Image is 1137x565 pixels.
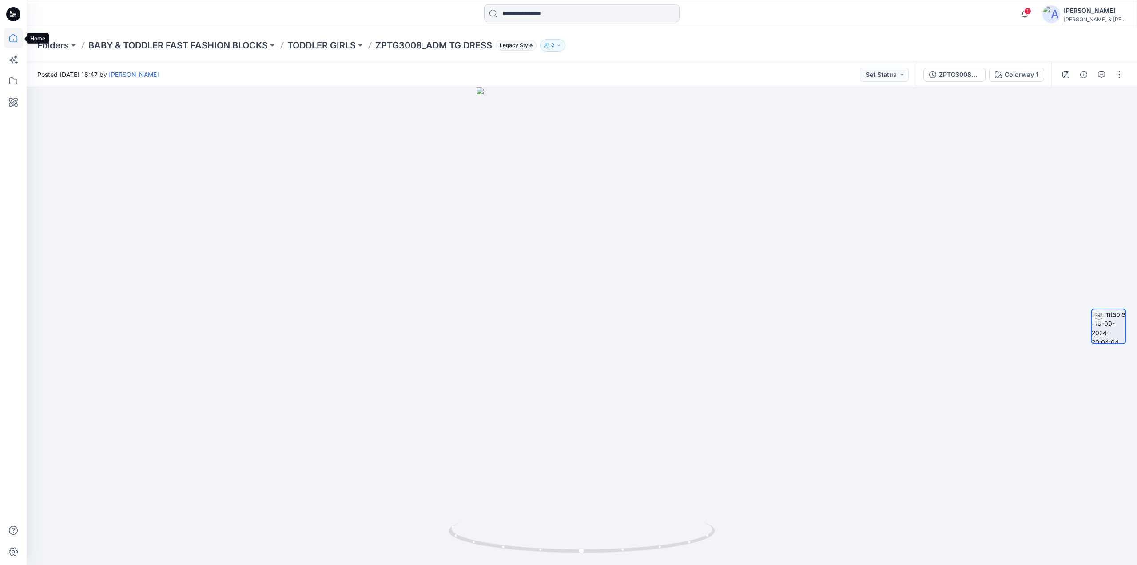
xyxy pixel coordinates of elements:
[1024,8,1031,15] span: 1
[287,39,356,52] a: TODDLER GIRLS
[496,40,537,51] span: Legacy Style
[492,39,537,52] button: Legacy Style
[1092,309,1125,343] img: turntable-18-09-2024-20:04:04
[375,39,492,52] p: ZPTG3008_ADM TG DRESS
[109,71,159,78] a: [PERSON_NAME]
[1077,68,1091,82] button: Details
[551,40,554,50] p: 2
[1005,70,1038,80] div: Colorway 1
[1064,5,1126,16] div: [PERSON_NAME]
[37,39,69,52] a: Folders
[1042,5,1060,23] img: avatar
[88,39,268,52] a: BABY & TODDLER FAST FASHION BLOCKS
[540,39,565,52] button: 2
[37,70,159,79] span: Posted [DATE] 18:47 by
[939,70,980,80] div: ZPTG3008_ADM TG DRESS
[989,68,1044,82] button: Colorway 1
[923,68,986,82] button: ZPTG3008_ADM TG DRESS
[1064,16,1126,23] div: [PERSON_NAME] & [PERSON_NAME]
